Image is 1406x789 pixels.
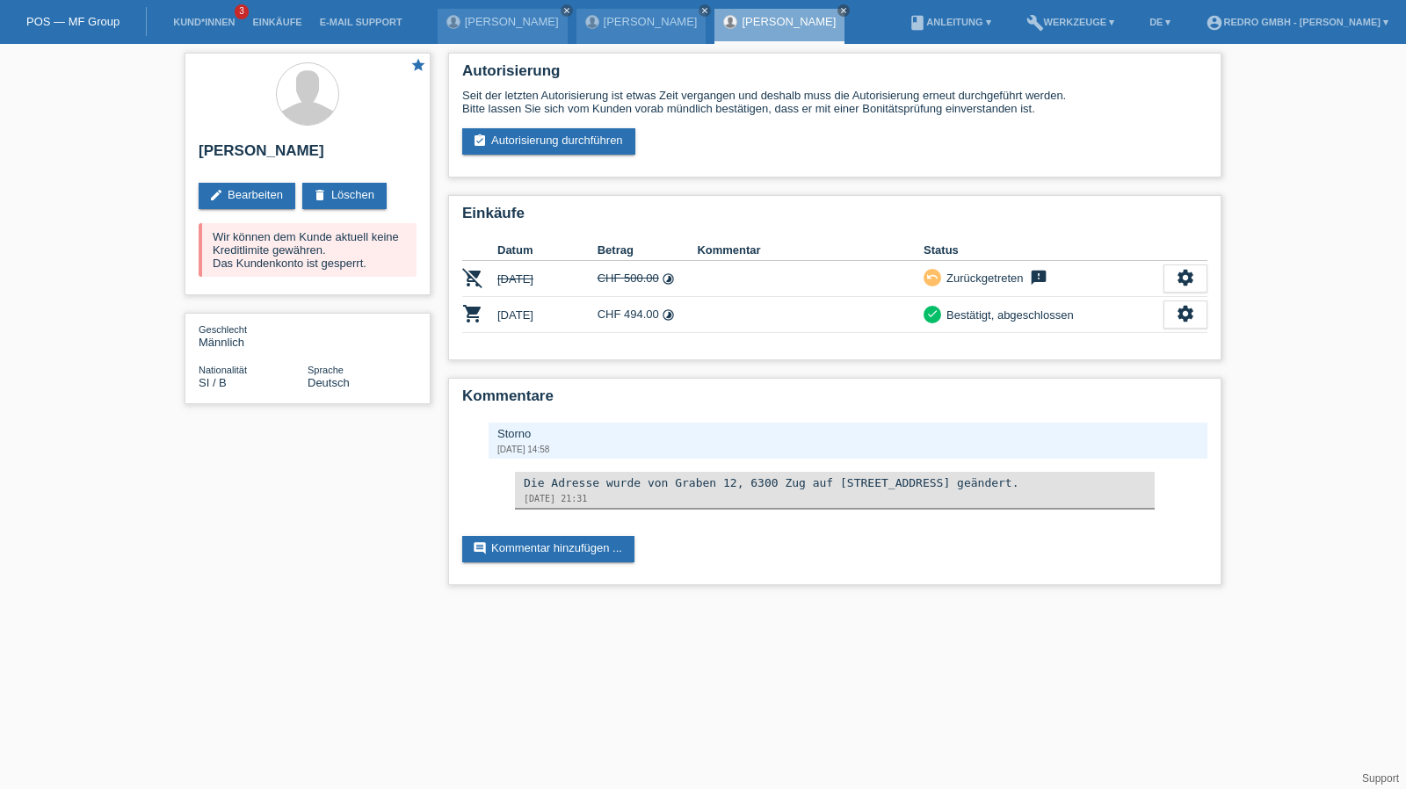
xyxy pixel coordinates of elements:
[311,17,411,27] a: E-Mail Support
[839,6,848,15] i: close
[926,308,939,320] i: check
[462,536,634,562] a: commentKommentar hinzufügen ...
[1176,268,1195,287] i: settings
[199,365,247,375] span: Nationalität
[308,376,350,389] span: Deutsch
[524,476,1146,489] div: Die Adresse wurde von Graben 12, 6300 Zug auf [STREET_ADDRESS] geändert.
[561,4,573,17] a: close
[235,4,249,19] span: 3
[410,57,426,76] a: star
[462,128,635,155] a: assignment_turned_inAutorisierung durchführen
[1018,17,1124,27] a: buildWerkzeuge ▾
[164,17,243,27] a: Kund*innen
[941,306,1074,324] div: Bestätigt, abgeschlossen
[1362,772,1399,785] a: Support
[562,6,571,15] i: close
[662,308,675,322] i: timelapse
[302,183,387,209] a: deleteLöschen
[697,240,924,261] th: Kommentar
[243,17,310,27] a: Einkäufe
[924,240,1163,261] th: Status
[26,15,120,28] a: POS — MF Group
[598,297,698,333] td: CHF 494.00
[465,15,559,28] a: [PERSON_NAME]
[1141,17,1179,27] a: DE ▾
[524,494,1146,503] div: [DATE] 21:31
[199,223,417,277] div: Wir können dem Kunde aktuell keine Kreditlimite gewähren. Das Kundenkonto ist gesperrt.
[1028,269,1049,286] i: feedback
[199,322,308,349] div: Männlich
[700,6,709,15] i: close
[462,62,1207,89] h2: Autorisierung
[473,541,487,555] i: comment
[1197,17,1397,27] a: account_circleRedro GmbH - [PERSON_NAME] ▾
[497,297,598,333] td: [DATE]
[199,324,247,335] span: Geschlecht
[926,271,939,283] i: undo
[497,261,598,297] td: [DATE]
[837,4,850,17] a: close
[662,272,675,286] i: timelapse
[941,269,1023,287] div: Zurückgetreten
[699,4,711,17] a: close
[313,188,327,202] i: delete
[462,303,483,324] i: POSP00014720
[909,14,926,32] i: book
[1176,304,1195,323] i: settings
[497,240,598,261] th: Datum
[598,261,698,297] td: CHF 500.00
[209,188,223,202] i: edit
[1206,14,1223,32] i: account_circle
[462,89,1207,115] div: Seit der letzten Autorisierung ist etwas Zeit vergangen und deshalb muss die Autorisierung erneut...
[199,376,227,389] span: Slowenien / B / 17.06.2022
[497,427,1199,440] div: Storno
[462,205,1207,231] h2: Einkäufe
[598,240,698,261] th: Betrag
[462,387,1207,414] h2: Kommentare
[604,15,698,28] a: [PERSON_NAME]
[199,142,417,169] h2: [PERSON_NAME]
[742,15,836,28] a: [PERSON_NAME]
[462,267,483,288] i: POSP00014716
[308,365,344,375] span: Sprache
[410,57,426,73] i: star
[473,134,487,148] i: assignment_turned_in
[900,17,999,27] a: bookAnleitung ▾
[199,183,295,209] a: editBearbeiten
[497,445,1199,454] div: [DATE] 14:58
[1026,14,1044,32] i: build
